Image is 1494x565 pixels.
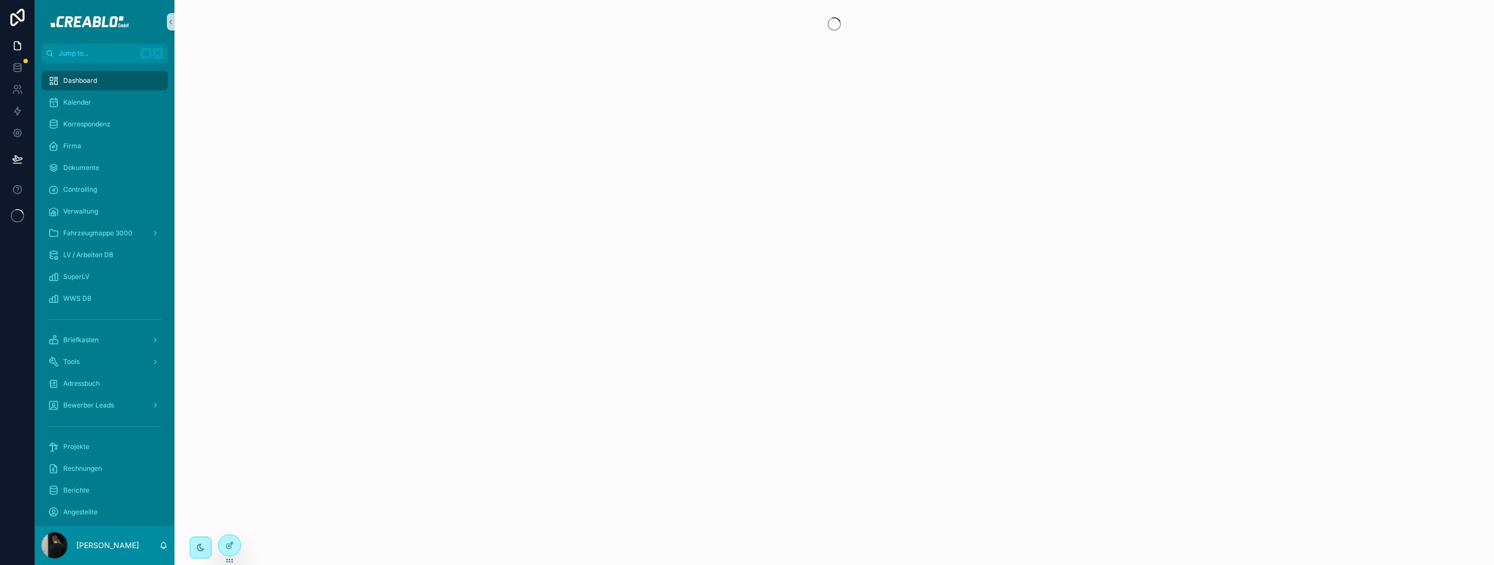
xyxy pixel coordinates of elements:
span: Dokumente [63,163,99,172]
span: Bewerber Leads [63,401,114,410]
a: Kalender [41,93,168,112]
span: SuperLV [63,272,89,281]
a: Dashboard [41,71,168,90]
a: Bewerber Leads [41,396,168,415]
span: Verwaltung [63,207,98,216]
a: Dokumente [41,158,168,178]
span: Briefkasten [63,336,99,344]
span: Projekte [63,442,89,451]
span: Firma [63,142,81,150]
a: WWS DB [41,289,168,308]
a: Rechnungen [41,459,168,478]
span: Rechnungen [63,464,102,473]
div: scrollable content [35,63,174,526]
span: WWS DB [63,294,92,303]
span: Fahrzeugmappe 3000 [63,229,132,238]
span: Berichte [63,486,89,495]
a: Projekte [41,437,168,457]
a: SuperLV [41,267,168,287]
a: Tools [41,352,168,372]
span: LV / Arbeiten DB [63,251,113,259]
a: Fahrzeugmappe 3000 [41,223,168,243]
a: Adressbuch [41,374,168,393]
span: Controlling [63,185,97,194]
a: Berichte [41,481,168,500]
span: Jump to... [58,49,136,58]
a: Korrespondenz [41,114,168,134]
p: [PERSON_NAME] [76,540,139,551]
a: Controlling [41,180,168,199]
span: Dashboard [63,76,97,85]
span: Korrespondenz [63,120,111,129]
span: Angestellte [63,508,98,517]
span: Tools [63,357,80,366]
a: Firma [41,136,168,156]
button: Jump to...K [41,44,168,63]
a: Angestellte [41,502,168,522]
span: Adressbuch [63,379,100,388]
img: App logo [43,13,166,31]
a: Verwaltung [41,202,168,221]
a: Briefkasten [41,330,168,350]
span: Kalender [63,98,91,107]
span: K [154,49,162,58]
a: LV / Arbeiten DB [41,245,168,265]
